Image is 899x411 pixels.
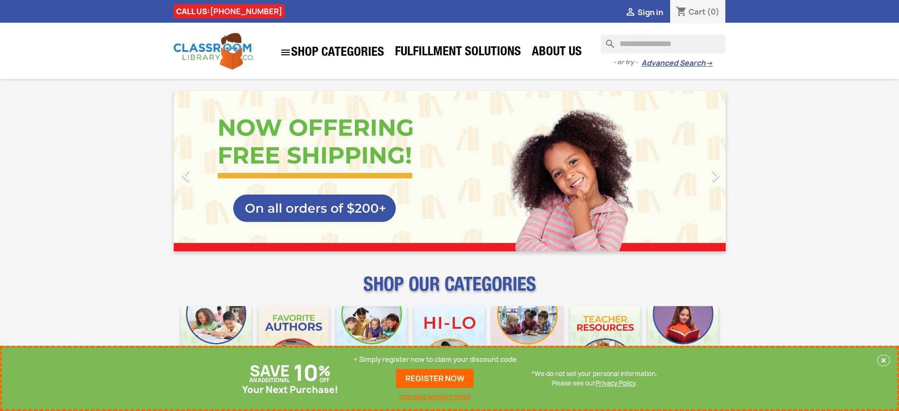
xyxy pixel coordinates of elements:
span: - or try - [613,58,641,67]
img: CLC_Dyslexia_Mobile.jpg [648,306,718,377]
a: Advanced Search→ [641,59,713,68]
div: CALL US: [174,4,285,18]
img: CLC_Teacher_Resources_Mobile.jpg [570,306,640,377]
img: Classroom Library Company [174,33,254,69]
img: CLC_Phonics_And_Decodables_Mobile.jpg [336,306,407,377]
img: CLC_Favorite_Authors_Mobile.jpg [259,306,329,377]
i:  [704,164,727,188]
span: (0) [707,7,720,17]
a: Fulfillment Solutions [390,43,526,62]
a: About Us [527,43,587,62]
a: [PHONE_NUMBER] [210,6,282,17]
p: SHOP OUR CATEGORIES [174,282,726,299]
span: Sign in [638,7,663,17]
span: Cart [689,7,706,17]
input: Search [601,34,725,53]
img: CLC_Fiction_Nonfiction_Mobile.jpg [492,306,563,377]
img: CLC_HiLo_Mobile.jpg [414,306,485,377]
i:  [625,7,636,18]
span: → [706,59,713,68]
i:  [174,164,198,188]
a: Next [643,91,726,251]
a:  Sign in [625,7,663,17]
i: shopping_cart [676,7,687,18]
a: SHOP CATEGORIES [275,42,389,63]
ul: Carousel container [174,91,726,251]
a: Previous [174,91,257,251]
i:  [280,47,291,58]
img: CLC_Bulk_Mobile.jpg [181,306,252,377]
i: search [601,34,612,46]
